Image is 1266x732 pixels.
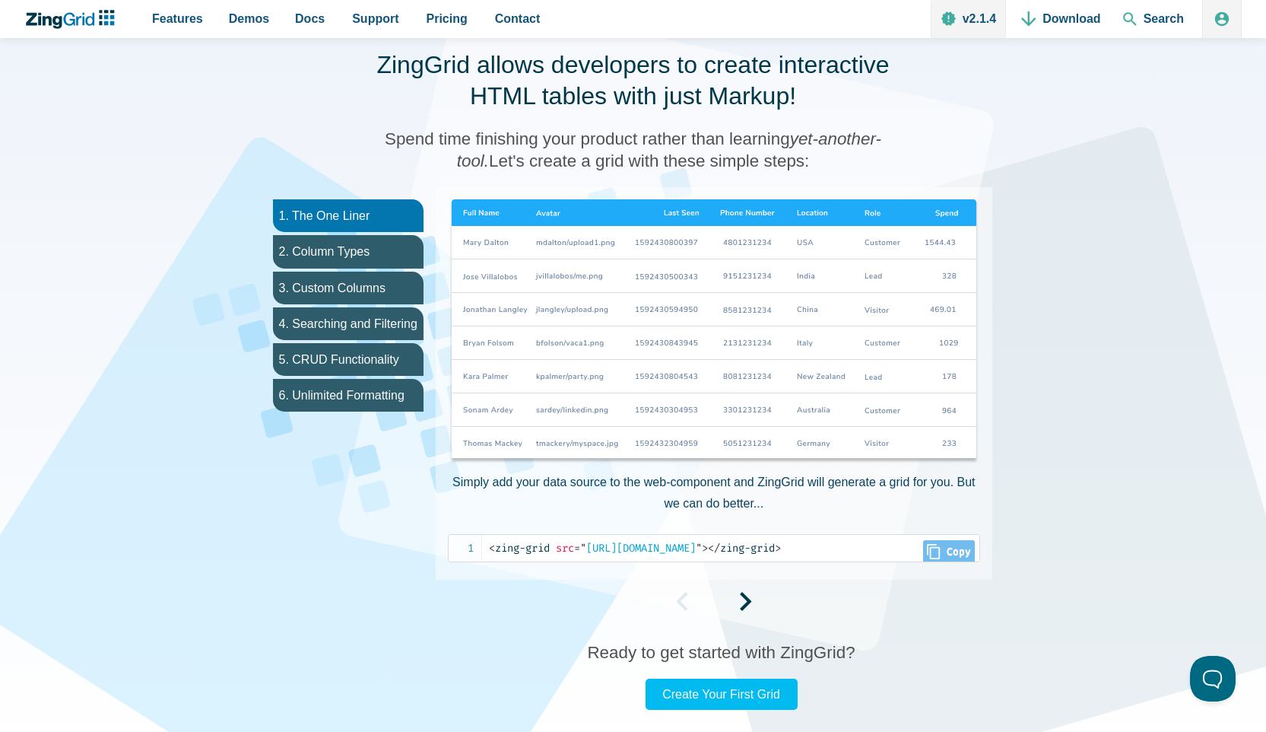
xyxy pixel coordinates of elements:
[229,8,269,29] span: Demos
[702,542,708,555] span: >
[152,8,203,29] span: Features
[587,641,855,664] h3: Ready to get started with ZingGrid?
[273,199,424,232] li: 1. The One Liner
[295,8,325,29] span: Docs
[367,128,900,172] h3: Spend time finishing your product rather than learning Let's create a grid with these simple steps:
[708,542,720,555] span: </
[646,679,798,710] a: Create Your First Grid
[775,542,781,555] span: >
[273,379,424,412] li: 6. Unlimited Formatting
[489,542,495,555] span: <
[574,542,702,555] span: [URL][DOMAIN_NAME]
[489,542,550,555] span: zing-grid
[273,235,424,268] li: 2. Column Types
[696,542,702,555] span: "
[273,272,424,304] li: 3. Custom Columns
[495,8,541,29] span: Contact
[24,10,122,29] a: ZingChart Logo. Click to return to the homepage
[427,8,468,29] span: Pricing
[273,343,424,376] li: 5. CRUD Functionality
[580,542,586,555] span: "
[367,49,900,113] h2: ZingGrid allows developers to create interactive HTML tables with just Markup!
[574,542,580,555] span: =
[1190,656,1236,702] iframe: Toggle Customer Support
[273,307,424,340] li: 4. Searching and Filtering
[352,8,398,29] span: Support
[556,542,574,555] span: src
[448,472,980,513] p: Simply add your data source to the web-component and ZingGrid will generate a grid for you. But w...
[708,542,775,555] span: zing-grid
